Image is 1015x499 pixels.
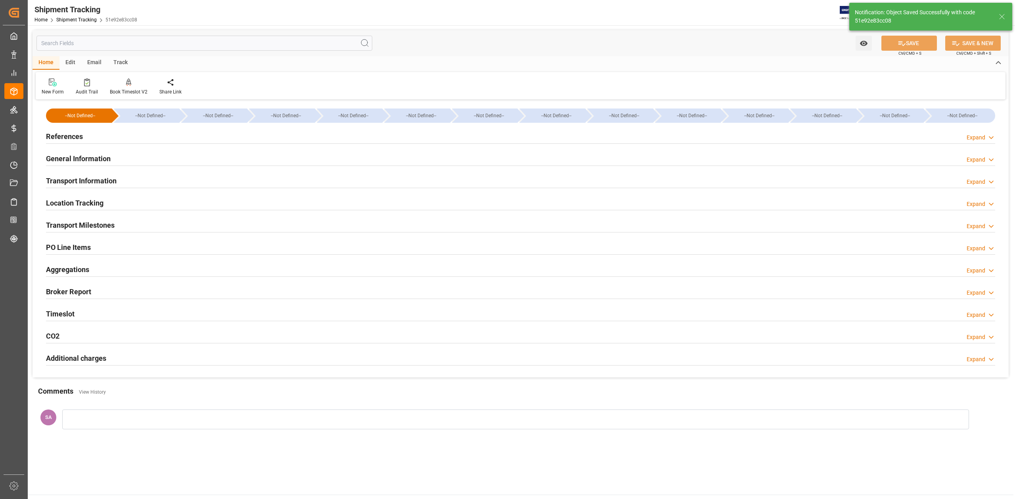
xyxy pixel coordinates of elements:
h2: Transport Milestones [46,220,115,230]
div: --Not Defined-- [587,109,653,123]
div: --Not Defined-- [189,109,247,123]
div: Notification: Object Saved Successfully with code 51e92e83cc08 [855,8,991,25]
div: Expand [967,156,985,164]
div: Edit [59,56,81,70]
div: --Not Defined-- [933,109,991,123]
button: open menu [856,36,872,51]
div: Shipment Tracking [34,4,137,15]
div: --Not Defined-- [790,109,856,123]
div: --Not Defined-- [460,109,518,123]
h2: Broker Report [46,286,91,297]
div: --Not Defined-- [722,109,788,123]
div: --Not Defined-- [866,109,924,123]
div: New Form [42,88,64,95]
span: Ctrl/CMD + S [898,50,921,56]
div: Track [107,56,134,70]
div: Expand [967,222,985,230]
div: Home [33,56,59,70]
div: --Not Defined-- [114,109,180,123]
div: Expand [967,355,985,364]
div: Expand [967,311,985,319]
h2: References [46,131,83,142]
div: Expand [967,267,985,275]
div: Expand [967,289,985,297]
h2: Aggregations [46,264,89,275]
div: --Not Defined-- [595,109,653,123]
h2: CO2 [46,331,59,341]
div: --Not Defined-- [925,109,995,123]
div: Expand [967,333,985,341]
a: View History [79,389,106,395]
div: --Not Defined-- [325,109,383,123]
button: SAVE & NEW [945,36,1001,51]
div: --Not Defined-- [798,109,856,123]
div: Expand [967,200,985,208]
h2: Transport Information [46,175,117,186]
h2: Timeslot [46,309,75,319]
div: --Not Defined-- [384,109,450,123]
div: --Not Defined-- [858,109,924,123]
div: --Not Defined-- [663,109,721,123]
div: Expand [967,178,985,186]
a: Home [34,17,48,23]
div: --Not Defined-- [452,109,518,123]
h2: Location Tracking [46,198,103,208]
div: --Not Defined-- [527,109,585,123]
input: Search Fields [36,36,372,51]
div: --Not Defined-- [122,109,180,123]
span: SA [45,414,52,420]
div: --Not Defined-- [730,109,788,123]
div: --Not Defined-- [46,109,112,123]
span: Ctrl/CMD + Shift + S [956,50,991,56]
div: --Not Defined-- [392,109,450,123]
h2: Additional charges [46,353,106,364]
h2: PO Line Items [46,242,91,253]
h2: Comments [38,386,73,396]
button: SAVE [881,36,937,51]
a: Shipment Tracking [56,17,97,23]
h2: General Information [46,153,111,164]
div: --Not Defined-- [54,109,106,123]
div: --Not Defined-- [249,109,315,123]
div: Book Timeslot V2 [110,88,147,95]
div: --Not Defined-- [257,109,315,123]
div: --Not Defined-- [655,109,721,123]
div: Expand [967,244,985,253]
div: --Not Defined-- [519,109,585,123]
div: Share Link [159,88,182,95]
div: Audit Trail [76,88,98,95]
img: Exertis%20JAM%20-%20Email%20Logo.jpg_1722504956.jpg [840,6,867,20]
div: Expand [967,133,985,142]
div: --Not Defined-- [317,109,383,123]
div: Email [81,56,107,70]
div: --Not Defined-- [181,109,247,123]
